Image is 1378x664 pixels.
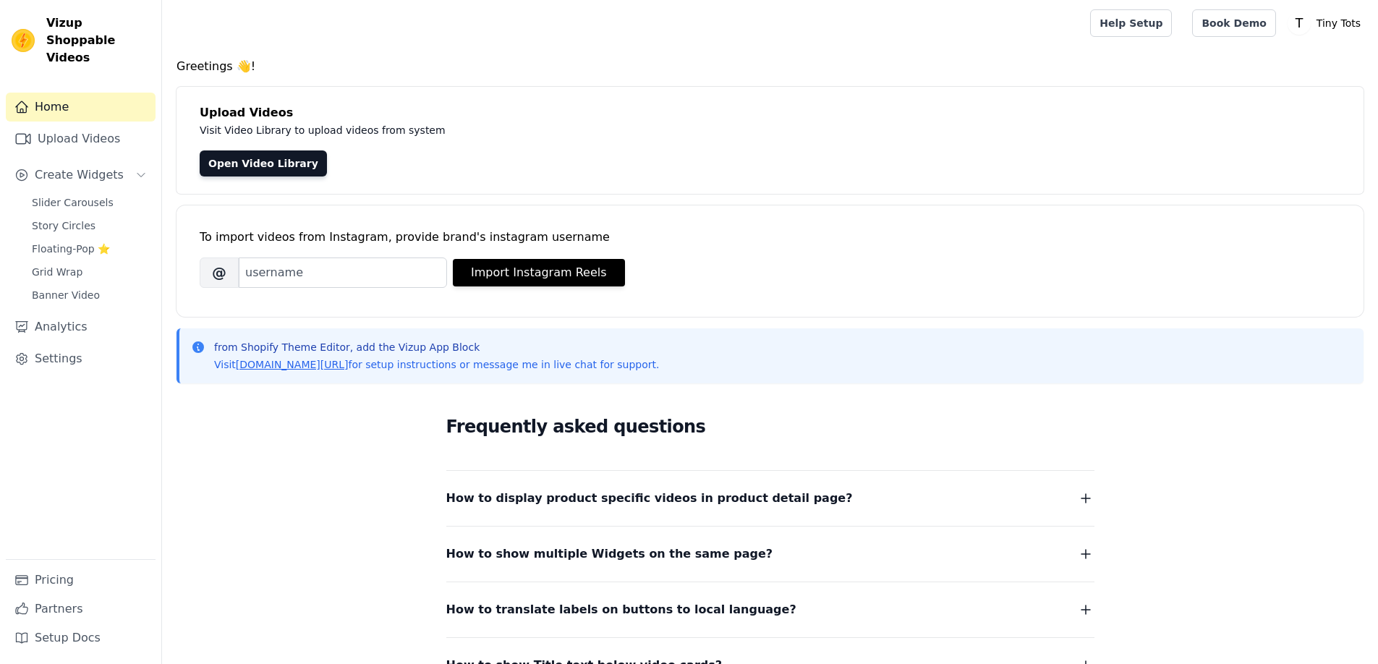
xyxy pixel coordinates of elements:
[6,161,156,190] button: Create Widgets
[446,488,1094,508] button: How to display product specific videos in product detail page?
[453,259,625,286] button: Import Instagram Reels
[1192,9,1275,37] a: Book Demo
[32,195,114,210] span: Slider Carousels
[200,150,327,176] a: Open Video Library
[214,357,659,372] p: Visit for setup instructions or message me in live chat for support.
[200,104,1340,122] h4: Upload Videos
[446,544,773,564] span: How to show multiple Widgets on the same page?
[6,312,156,341] a: Analytics
[1311,10,1366,36] p: Tiny Tots
[23,239,156,259] a: Floating-Pop ⭐
[32,265,82,279] span: Grid Wrap
[6,595,156,623] a: Partners
[23,216,156,236] a: Story Circles
[32,288,100,302] span: Banner Video
[446,600,1094,620] button: How to translate labels on buttons to local language?
[23,285,156,305] a: Banner Video
[446,488,853,508] span: How to display product specific videos in product detail page?
[32,242,110,256] span: Floating-Pop ⭐
[23,262,156,282] a: Grid Wrap
[200,257,239,288] span: @
[46,14,150,67] span: Vizup Shoppable Videos
[12,29,35,52] img: Vizup
[214,340,659,354] p: from Shopify Theme Editor, add the Vizup App Block
[1295,16,1303,30] text: T
[6,566,156,595] a: Pricing
[446,600,796,620] span: How to translate labels on buttons to local language?
[239,257,447,288] input: username
[6,124,156,153] a: Upload Videos
[176,58,1364,75] h4: Greetings 👋!
[1288,10,1366,36] button: T Tiny Tots
[23,192,156,213] a: Slider Carousels
[446,412,1094,441] h2: Frequently asked questions
[1090,9,1172,37] a: Help Setup
[446,544,1094,564] button: How to show multiple Widgets on the same page?
[200,122,848,139] p: Visit Video Library to upload videos from system
[6,623,156,652] a: Setup Docs
[32,218,95,233] span: Story Circles
[236,359,349,370] a: [DOMAIN_NAME][URL]
[35,166,124,184] span: Create Widgets
[6,344,156,373] a: Settings
[200,229,1340,246] div: To import videos from Instagram, provide brand's instagram username
[6,93,156,122] a: Home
